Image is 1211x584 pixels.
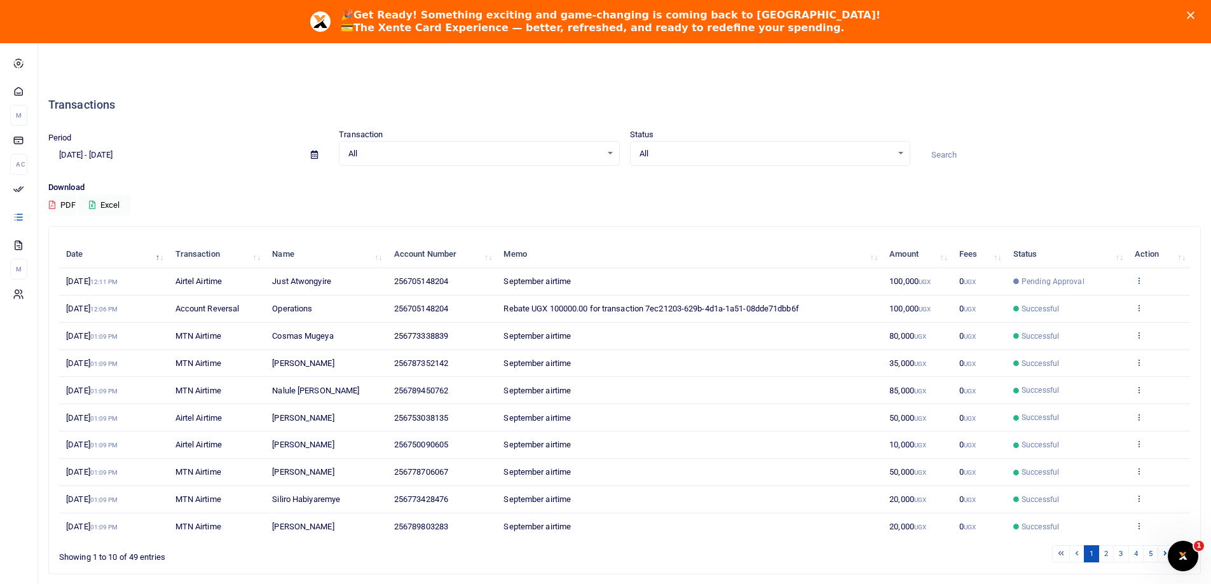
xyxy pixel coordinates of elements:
span: 100,000 [889,304,931,313]
th: Action: activate to sort column ascending [1128,241,1190,268]
span: 0 [959,413,976,423]
span: Nalule [PERSON_NAME] [272,386,359,395]
span: Successful [1022,412,1059,423]
span: 256773338839 [394,331,448,341]
small: 01:09 PM [90,360,118,367]
input: select period [48,144,301,166]
span: 50,000 [889,467,926,477]
span: Cosmas Mugeya [272,331,333,341]
span: Airtel Airtime [175,440,222,449]
small: 01:09 PM [90,333,118,340]
small: 01:09 PM [90,524,118,531]
a: 3 [1113,545,1128,562]
span: 20,000 [889,522,926,531]
span: September airtime [503,494,571,504]
span: Successful [1022,358,1059,369]
span: Successful [1022,494,1059,505]
span: 35,000 [889,358,926,368]
span: [DATE] [66,276,118,286]
span: Airtel Airtime [175,276,222,286]
b: Get Ready! Something exciting and game-changing is coming back to [GEOGRAPHIC_DATA]! [353,9,880,21]
input: Search [920,144,1201,166]
li: Ac [10,154,27,175]
th: Fees: activate to sort column ascending [952,241,1006,268]
span: MTN Airtime [175,331,221,341]
span: [DATE] [66,331,118,341]
th: Amount: activate to sort column ascending [882,241,952,268]
small: UGX [964,333,976,340]
label: Status [630,128,654,141]
span: 20,000 [889,494,926,504]
span: 0 [959,494,976,504]
button: Excel [78,194,130,216]
small: UGX [914,415,926,422]
span: 256778706067 [394,467,448,477]
a: 4 [1128,545,1144,562]
span: All [640,147,892,160]
p: Download [48,181,1201,194]
span: 256789450762 [394,386,448,395]
th: Account Number: activate to sort column ascending [387,241,497,268]
span: [PERSON_NAME] [272,522,334,531]
span: 85,000 [889,386,926,395]
small: UGX [964,360,976,367]
th: Memo: activate to sort column ascending [496,241,882,268]
span: Successful [1022,330,1059,342]
span: [PERSON_NAME] [272,467,334,477]
span: September airtime [503,522,571,531]
span: [DATE] [66,467,118,477]
span: 256750090605 [394,440,448,449]
span: 0 [959,304,976,313]
span: 256705148204 [394,276,448,286]
small: 01:09 PM [90,496,118,503]
img: Profile image for Aceng [310,11,331,32]
span: [DATE] [66,440,118,449]
h4: Transactions [48,98,1201,112]
span: September airtime [503,358,571,368]
span: Successful [1022,303,1059,315]
span: 0 [959,331,976,341]
span: 80,000 [889,331,926,341]
div: Showing 1 to 10 of 49 entries [59,544,525,564]
small: UGX [964,469,976,476]
a: 1 [1084,545,1099,562]
small: 01:09 PM [90,388,118,395]
span: Siliro Habiyaremye [272,494,340,504]
small: UGX [964,415,976,422]
small: UGX [919,306,931,313]
span: Account Reversal [175,304,240,313]
label: Period [48,132,72,144]
span: 0 [959,276,976,286]
button: PDF [48,194,76,216]
li: M [10,259,27,280]
span: MTN Airtime [175,494,221,504]
span: [PERSON_NAME] [272,413,334,423]
div: Close [1187,11,1200,19]
span: September airtime [503,331,571,341]
span: Airtel Airtime [175,413,222,423]
span: 100,000 [889,276,931,286]
span: 10,000 [889,440,926,449]
iframe: Intercom live chat [1168,541,1198,571]
b: The Xente Card Experience — better, refreshed, and ready to redefine your spending. [353,22,844,34]
li: M [10,105,27,126]
span: MTN Airtime [175,467,221,477]
span: [DATE] [66,522,118,531]
th: Name: activate to sort column ascending [265,241,387,268]
small: UGX [914,469,926,476]
a: 5 [1143,545,1158,562]
label: Transaction [339,128,383,141]
span: 256753038135 [394,413,448,423]
small: 01:09 PM [90,442,118,449]
span: [PERSON_NAME] [272,440,334,449]
span: Successful [1022,466,1059,478]
span: [DATE] [66,386,118,395]
span: Operations [272,304,312,313]
small: 12:11 PM [90,278,118,285]
span: 50,000 [889,413,926,423]
span: Successful [1022,521,1059,533]
span: 256705148204 [394,304,448,313]
span: 0 [959,522,976,531]
small: UGX [964,278,976,285]
small: UGX [964,388,976,395]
